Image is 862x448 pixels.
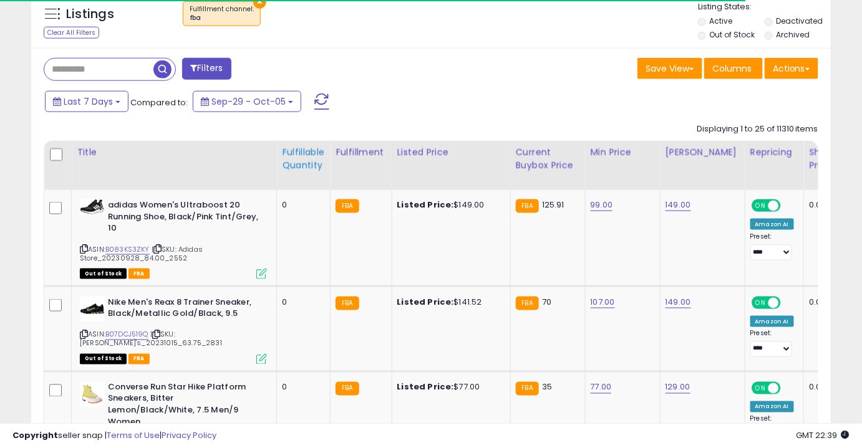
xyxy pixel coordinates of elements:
[80,354,127,365] span: All listings that are currently out of stock and unavailable for purchase on Amazon
[45,91,128,112] button: Last 7 Days
[397,199,501,211] div: $149.00
[44,27,99,39] div: Clear All Filters
[516,297,539,310] small: FBA
[12,429,58,441] strong: Copyright
[282,199,321,211] div: 0
[336,199,359,213] small: FBA
[336,382,359,396] small: FBA
[697,123,818,135] div: Displaying 1 to 25 of 11310 items
[80,199,105,214] img: 41agmympW2L._SL40_.jpg
[128,269,150,279] span: FBA
[105,244,150,255] a: B083KS3ZKY
[80,382,105,407] img: 417904DhIpL._SL40_.jpg
[637,58,702,79] button: Save View
[66,6,114,23] h5: Listings
[397,199,454,211] b: Listed Price:
[777,16,823,26] label: Deactivated
[77,146,271,159] div: Title
[105,330,148,340] a: B07DCJ519Q
[750,232,794,260] div: Preset:
[80,297,105,322] img: 3182obvs1RL._SL40_.jpg
[778,297,798,308] span: OFF
[80,199,267,278] div: ASIN:
[809,297,830,308] div: 0.00
[777,29,810,40] label: Archived
[709,29,755,40] label: Out of Stock
[516,382,539,396] small: FBA
[753,297,768,308] span: ON
[516,199,539,213] small: FBA
[750,316,794,327] div: Amazon AI
[64,95,113,108] span: Last 7 Days
[750,330,794,358] div: Preset:
[108,382,259,431] b: Converse Run Star Hike Platform Sneakers, Bitter Lemon/Black/White, 7.5 Men/9 Women
[107,429,160,441] a: Terms of Use
[666,199,691,211] a: 149.00
[778,201,798,211] span: OFF
[750,146,798,159] div: Repricing
[591,296,615,308] a: 107.00
[542,199,564,211] span: 125.91
[666,146,740,159] div: [PERSON_NAME]
[80,244,203,263] span: | SKU: Adidas Store_20230928_84.00_2552
[750,401,794,412] div: Amazon AI
[809,382,830,393] div: 0.00
[282,382,321,393] div: 0
[182,58,231,80] button: Filters
[130,97,188,108] span: Compared to:
[809,146,834,172] div: Ship Price
[516,146,580,172] div: Current Buybox Price
[397,146,505,159] div: Listed Price
[709,16,732,26] label: Active
[397,296,454,308] b: Listed Price:
[591,146,655,159] div: Min Price
[336,146,386,159] div: Fulfillment
[542,296,551,308] span: 70
[765,58,818,79] button: Actions
[397,297,501,308] div: $141.52
[190,14,254,22] div: fba
[704,58,763,79] button: Columns
[211,95,286,108] span: Sep-29 - Oct-05
[797,429,850,441] span: 2025-10-13 22:39 GMT
[666,296,691,308] a: 149.00
[108,199,259,237] b: adidas Women's Ultraboost 20 Running Shoe, Black/Pink Tint/Grey, 10
[542,381,552,393] span: 35
[12,430,216,442] div: seller snap | |
[193,91,301,112] button: Sep-29 - Oct-05
[397,382,501,393] div: $77.00
[80,297,267,363] div: ASIN:
[753,383,768,393] span: ON
[190,4,254,23] span: Fulfillment channel :
[778,383,798,393] span: OFF
[666,381,690,394] a: 129.00
[397,381,454,393] b: Listed Price:
[750,219,794,230] div: Amazon AI
[282,297,321,308] div: 0
[753,201,768,211] span: ON
[108,297,259,323] b: Nike Men's Reax 8 Trainer Sneaker, Black/Metallic Gold/Black, 9.5
[128,354,150,365] span: FBA
[809,199,830,211] div: 0.00
[591,381,612,394] a: 77.00
[591,199,613,211] a: 99.00
[80,269,127,279] span: All listings that are currently out of stock and unavailable for purchase on Amazon
[162,429,216,441] a: Privacy Policy
[698,1,831,13] p: Listing States:
[80,330,222,348] span: | SKU: [PERSON_NAME]'s_20231015_63.75_2831
[282,146,325,172] div: Fulfillable Quantity
[336,297,359,310] small: FBA
[712,62,752,75] span: Columns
